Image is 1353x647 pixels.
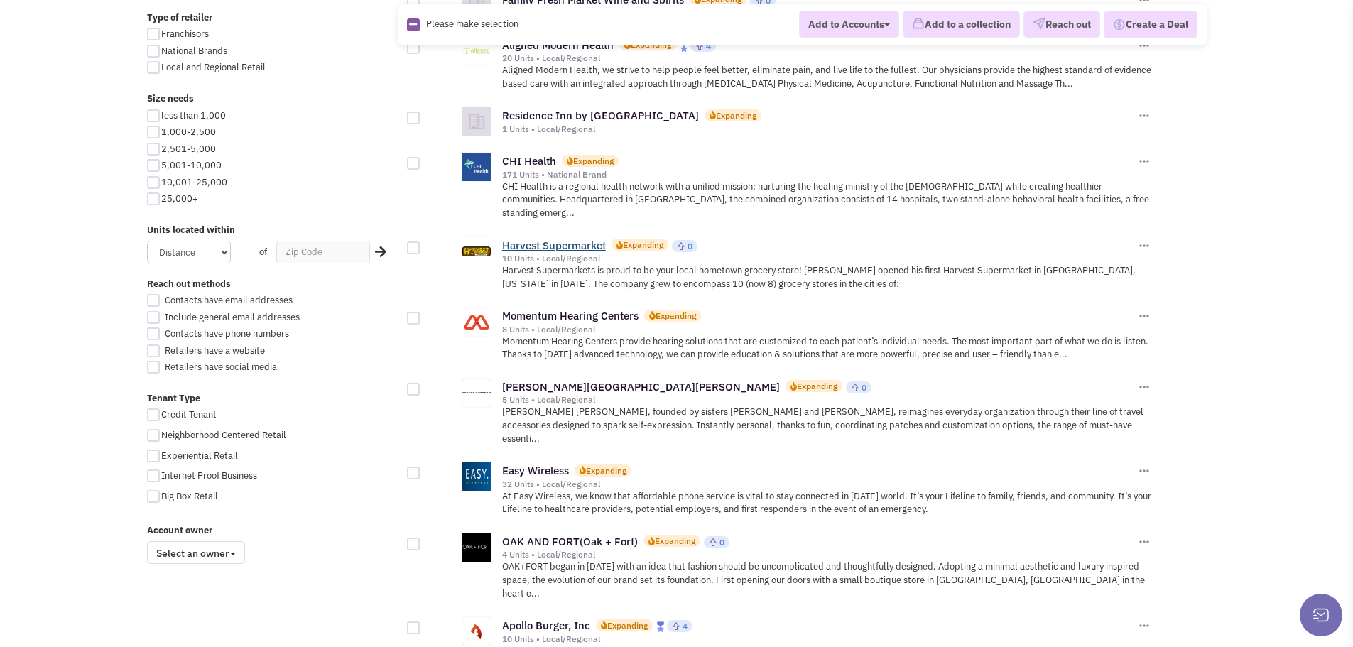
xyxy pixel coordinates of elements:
[502,535,638,548] a: OAK AND FORT(Oak + Fort)
[161,28,209,40] span: Franchisors
[656,621,665,632] img: locallyfamous-largeicon.png
[259,246,267,258] span: of
[688,241,692,251] span: 0
[147,392,398,406] label: Tenant Type
[276,241,370,263] input: Zip Code
[161,408,217,420] span: Credit Tenant
[502,560,1152,600] p: OAK+FORT began in [DATE] with an idea that fashion should be uncomplicated and thoughtfully desig...
[161,143,216,155] span: 2,501-5,000
[1033,18,1045,31] img: VectorPaper_Plane.png
[502,264,1152,290] p: Harvest Supermarkets is proud to be your local hometown grocery store! [PERSON_NAME] opened his f...
[165,294,293,306] span: Contacts have email addresses
[161,109,226,121] span: less than 1,000
[161,61,266,73] span: Local and Regional Retail
[161,159,222,171] span: 5,001-10,000
[502,634,1136,645] div: 10 Units • Local/Regional
[502,309,639,322] a: Momentum Hearing Centers
[502,324,1136,335] div: 8 Units • Local/Regional
[719,537,724,548] span: 0
[502,253,1136,264] div: 10 Units • Local/Regional
[706,40,711,51] span: 4
[165,327,289,339] span: Contacts have phone numbers
[502,406,1152,445] p: [PERSON_NAME] [PERSON_NAME], founded by sisters [PERSON_NAME] and [PERSON_NAME], reimagines every...
[502,619,590,632] a: Apollo Burger, Inc
[502,53,1136,64] div: 20 Units • Local/Regional
[683,621,688,631] span: 4
[862,382,866,393] span: 0
[502,154,556,168] a: CHI Health
[709,538,717,547] img: locallyfamous-upvote.png
[502,464,569,477] a: Easy Wireless
[502,169,1136,180] div: 171 Units • National Brand
[502,380,780,393] a: [PERSON_NAME][GEOGRAPHIC_DATA][PERSON_NAME]
[161,126,216,138] span: 1,000-2,500
[1023,11,1100,38] button: Reach out
[161,192,198,205] span: 25,000+
[165,344,265,357] span: Retailers have a website
[655,535,695,547] div: Expanding
[502,335,1152,361] p: Momentum Hearing Centers provide hearing solutions that are customized to each patient’s individu...
[147,278,398,291] label: Reach out methods
[716,109,756,121] div: Expanding
[799,11,899,38] button: Add to Accounts
[366,243,388,261] div: Search Nearby
[147,224,398,237] label: Units located within
[607,619,648,631] div: Expanding
[502,64,1152,90] p: Aligned Modern Health, we strive to help people feel better, eliminate pain, and live life to the...
[677,241,685,251] img: locallyfamous-upvote.png
[623,239,663,251] div: Expanding
[672,621,680,631] img: locallyfamous-upvote.png
[165,361,277,373] span: Retailers have social media
[502,490,1152,516] p: At Easy Wireless, we know that affordable phone service is vital to stay connected in [DATE] worl...
[502,180,1152,220] p: CHI Health is a regional health network with a unified mission: nurturing the healing ministry of...
[502,549,1136,560] div: 4 Units • Local/Regional
[912,18,925,31] img: icon-collection-lavender.png
[502,109,699,122] a: Residence Inn by [GEOGRAPHIC_DATA]
[161,490,218,502] span: Big Box Retail
[797,380,837,392] div: Expanding
[147,92,398,106] label: Size needs
[573,155,614,167] div: Expanding
[1104,11,1197,39] button: Create a Deal
[502,239,606,252] a: Harvest Supermarket
[161,429,286,441] span: Neighborhood Centered Retail
[161,450,238,462] span: Experiential Retail
[161,176,227,188] span: 10,001-25,000
[502,38,614,52] a: Aligned Modern Health
[656,310,696,322] div: Expanding
[161,469,257,482] span: Internet Proof Business
[502,479,1136,490] div: 32 Units • Local/Regional
[502,124,1136,135] div: 1 Units • Local/Regional
[586,464,626,477] div: Expanding
[426,18,518,30] span: Please make selection
[407,18,420,31] img: Rectangle.png
[165,311,300,323] span: Include general email addresses
[502,394,1136,406] div: 5 Units • Local/Regional
[903,11,1020,38] button: Add to a collection
[147,524,398,538] label: Account owner
[161,45,227,57] span: National Brands
[147,541,245,564] span: Select an owner
[680,41,688,52] img: locallyfamous-largeicon.png
[1113,17,1126,33] img: Deal-Dollar.png
[147,11,398,25] label: Type of retailer
[851,383,859,392] img: locallyfamous-upvote.png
